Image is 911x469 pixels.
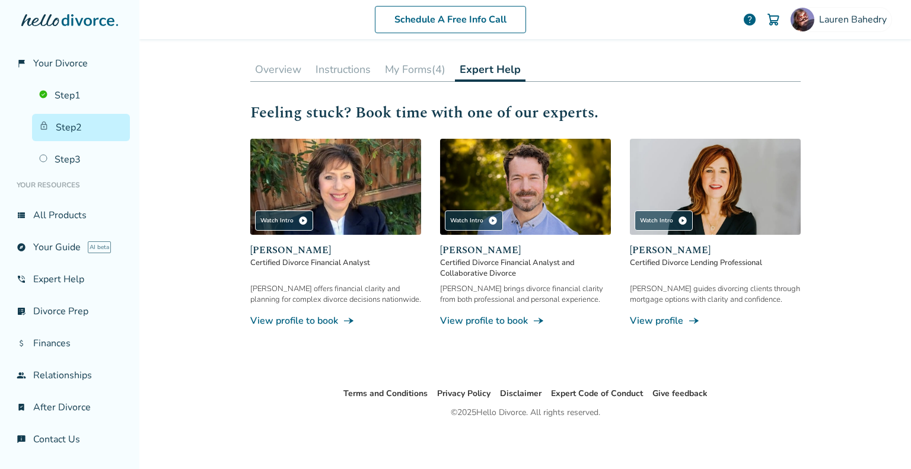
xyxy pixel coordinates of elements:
[455,58,525,82] button: Expert Help
[250,257,421,268] span: Certified Divorce Financial Analyst
[688,315,700,327] span: line_end_arrow_notch
[343,315,355,327] span: line_end_arrow_notch
[743,12,757,27] a: help
[17,210,26,220] span: view_list
[533,315,544,327] span: line_end_arrow_notch
[343,388,428,399] a: Terms and Conditions
[380,58,450,81] button: My Forms(4)
[440,283,611,305] div: [PERSON_NAME] brings divorce financial clarity from both professional and personal experience.
[250,101,801,125] h2: Feeling stuck? Book time with one of our experts.
[440,139,611,235] img: John Duffy
[17,307,26,316] span: list_alt_check
[9,298,130,325] a: list_alt_checkDivorce Prep
[437,388,490,399] a: Privacy Policy
[298,216,308,225] span: play_circle
[635,210,693,231] div: Watch Intro
[440,257,611,279] span: Certified Divorce Financial Analyst and Collaborative Divorce
[9,426,130,453] a: chat_infoContact Us
[445,210,503,231] div: Watch Intro
[33,57,88,70] span: Your Divorce
[9,173,130,197] li: Your Resources
[9,234,130,261] a: exploreYour GuideAI beta
[9,362,130,389] a: groupRelationships
[630,314,801,327] a: View profileline_end_arrow_notch
[488,216,498,225] span: play_circle
[250,58,306,81] button: Overview
[9,50,130,77] a: flag_2Your Divorce
[819,13,891,26] span: Lauren Bahedry
[9,266,130,293] a: phone_in_talkExpert Help
[678,216,687,225] span: play_circle
[551,388,643,399] a: Expert Code of Conduct
[250,283,421,305] div: [PERSON_NAME] offers financial clarity and planning for complex divorce decisions nationwide.
[375,6,526,33] a: Schedule A Free Info Call
[9,330,130,357] a: attach_moneyFinances
[17,243,26,252] span: explore
[440,314,611,327] a: View profile to bookline_end_arrow_notch
[17,59,26,68] span: flag_2
[17,403,26,412] span: bookmark_check
[500,387,541,401] li: Disclaimer
[17,275,26,284] span: phone_in_talk
[311,58,375,81] button: Instructions
[9,394,130,421] a: bookmark_checkAfter Divorce
[88,241,111,253] span: AI beta
[652,387,708,401] li: Give feedback
[250,139,421,235] img: Sandra Giudici
[32,82,130,109] a: Step1
[630,283,801,305] div: [PERSON_NAME] guides divorcing clients through mortgage options with clarity and confidence.
[17,339,26,348] span: attach_money
[255,210,313,231] div: Watch Intro
[250,314,421,327] a: View profile to bookline_end_arrow_notch
[32,114,130,141] a: Step2
[630,139,801,235] img: Tami Wollensak
[791,8,814,31] img: Lauren Bahedry
[17,435,26,444] span: chat_info
[451,406,600,420] div: © 2025 Hello Divorce. All rights reserved.
[630,243,801,257] span: [PERSON_NAME]
[250,243,421,257] span: [PERSON_NAME]
[32,146,130,173] a: Step3
[630,257,801,268] span: Certified Divorce Lending Professional
[17,371,26,380] span: group
[852,412,911,469] iframe: Chat Widget
[766,12,781,27] img: Cart
[9,202,130,229] a: view_listAll Products
[440,243,611,257] span: [PERSON_NAME]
